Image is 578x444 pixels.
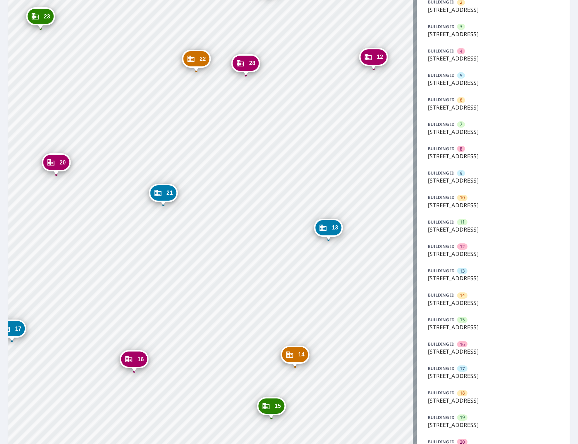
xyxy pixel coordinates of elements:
[460,23,462,30] span: 3
[460,390,465,396] span: 18
[428,103,559,112] p: [STREET_ADDRESS]
[428,176,559,185] p: [STREET_ADDRESS]
[428,6,559,14] p: [STREET_ADDRESS]
[26,7,55,29] div: Dropped pin, building 23, Commercial property, 1436 Cass Ave Saint Louis, MO 63106
[460,219,465,225] span: 11
[428,201,559,209] p: [STREET_ADDRESS]
[120,350,149,372] div: Dropped pin, building 16, Commercial property, 1443 Ofallon St Saint Louis, MO 63106
[332,225,338,230] span: 13
[166,190,173,195] span: 21
[428,121,455,127] p: BUILDING ID
[280,346,309,367] div: Dropped pin, building 14, Commercial property, 1388 N 14th St Saint Louis, MO 63106
[428,292,455,298] p: BUILDING ID
[359,48,388,70] div: Dropped pin, building 12, Commercial property, 1415 N 14th St Saint Louis, MO 63106
[428,372,559,380] p: [STREET_ADDRESS]
[314,219,343,240] div: Dropped pin, building 13, Commercial property, 1403 N 14th St Saint Louis, MO 63106
[428,152,559,160] p: [STREET_ADDRESS]
[428,299,559,307] p: [STREET_ADDRESS]
[460,194,465,201] span: 10
[428,390,455,396] p: BUILDING ID
[42,153,71,175] div: Dropped pin, building 20, Commercial property, 1504 Preservation Pl Saint Louis, MO 63106
[428,274,559,282] p: [STREET_ADDRESS]
[460,121,462,128] span: 7
[182,50,211,71] div: Dropped pin, building 22, Commercial property, 1434 Cass Ave Saint Louis, MO 63106
[15,326,21,331] span: 17
[428,72,455,78] p: BUILDING ID
[59,160,66,165] span: 20
[428,128,559,136] p: [STREET_ADDRESS]
[460,72,462,79] span: 5
[428,396,559,405] p: [STREET_ADDRESS]
[275,403,281,409] span: 15
[428,30,559,38] p: [STREET_ADDRESS]
[460,365,465,372] span: 17
[428,243,455,249] p: BUILDING ID
[460,170,462,177] span: 9
[460,414,465,421] span: 19
[44,14,50,19] span: 23
[460,243,465,250] span: 12
[200,56,206,62] span: 22
[428,341,455,347] p: BUILDING ID
[138,357,144,362] span: 16
[428,48,455,54] p: BUILDING ID
[428,347,559,356] p: [STREET_ADDRESS]
[460,146,462,152] span: 8
[428,97,455,103] p: BUILDING ID
[428,421,559,429] p: [STREET_ADDRESS]
[428,219,455,225] p: BUILDING ID
[460,316,465,323] span: 15
[428,365,455,371] p: BUILDING ID
[428,170,455,176] p: BUILDING ID
[428,414,455,420] p: BUILDING ID
[298,352,304,357] span: 14
[428,317,455,323] p: BUILDING ID
[249,60,255,66] span: 28
[428,54,559,63] p: [STREET_ADDRESS]
[428,268,455,274] p: BUILDING ID
[377,54,383,59] span: 12
[460,97,462,103] span: 6
[460,268,465,274] span: 13
[428,24,455,30] p: BUILDING ID
[428,250,559,258] p: [STREET_ADDRESS]
[428,323,559,331] p: [STREET_ADDRESS]
[428,79,559,87] p: [STREET_ADDRESS]
[460,341,465,348] span: 16
[428,146,455,152] p: BUILDING ID
[231,54,260,76] div: Dropped pin, building 28, Commercial property, 1434 Cass Ave Saint Louis, MO 63106
[149,184,178,205] div: Dropped pin, building 21, Commercial property, 1459 Ofallon St Saint Louis, MO 63106
[428,194,455,200] p: BUILDING ID
[257,397,286,419] div: Dropped pin, building 15, Commercial property, 1443 Ofallon St Saint Louis, MO 63106
[428,225,559,234] p: [STREET_ADDRESS]
[460,292,465,299] span: 14
[460,48,462,55] span: 4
